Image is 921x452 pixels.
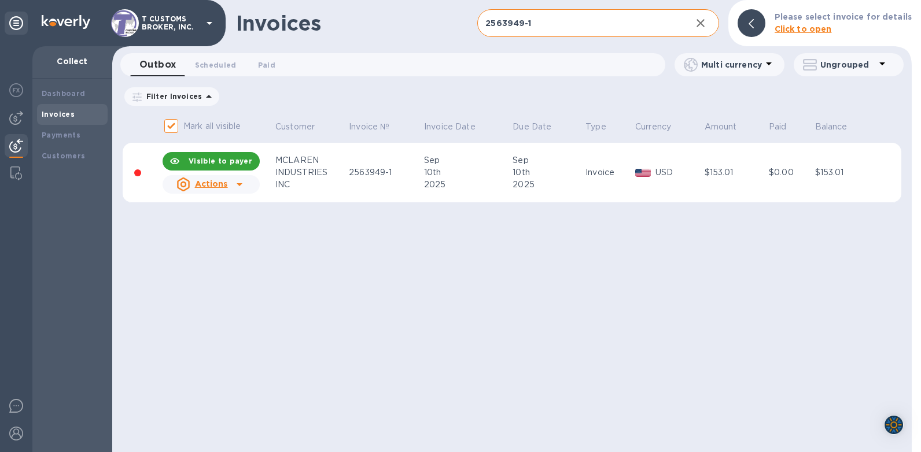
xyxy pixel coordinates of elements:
[195,179,228,188] u: Actions
[42,131,80,139] b: Payments
[585,166,632,179] div: Invoice
[655,166,701,179] p: USD
[189,157,252,165] b: Visible to payer
[775,24,832,34] b: Click to open
[424,166,509,179] div: 10th
[820,59,875,71] p: Ungrouped
[705,121,737,133] p: Amount
[635,169,651,177] img: USD
[42,110,75,118] b: Invoices
[142,91,202,101] p: Filter Invoices
[705,121,752,133] span: Amount
[183,120,241,132] p: Mark all visible
[349,121,404,133] span: Invoice №
[775,12,912,21] b: Please select invoice for details
[424,121,476,133] p: Invoice Date
[701,59,762,71] p: Multi currency
[275,179,345,191] div: INC
[513,121,551,133] p: Due Date
[513,179,582,191] div: 2025
[258,59,275,71] span: Paid
[513,166,582,179] div: 10th
[42,15,90,29] img: Logo
[769,121,802,133] span: Paid
[705,166,766,179] div: $153.01
[349,166,421,179] div: 2563949-1
[635,121,686,133] span: Currency
[513,121,566,133] span: Due Date
[424,154,509,166] div: Sep
[142,15,200,31] p: T CUSTOMS BROKER, INC.
[424,121,491,133] span: Invoice Date
[424,179,509,191] div: 2025
[815,121,863,133] span: Balance
[42,89,86,98] b: Dashboard
[815,166,876,179] div: $153.01
[635,121,671,133] p: Currency
[42,151,86,160] b: Customers
[585,121,606,133] p: Type
[815,121,848,133] p: Balance
[275,154,345,166] div: MCLAREN
[275,121,315,133] p: Customer
[769,166,811,179] div: $0.00
[195,59,237,71] span: Scheduled
[769,121,787,133] p: Paid
[513,154,582,166] div: Sep
[585,121,621,133] span: Type
[275,121,330,133] span: Customer
[349,121,389,133] p: Invoice №
[275,166,345,179] div: INDUSTRIES
[236,11,321,35] h1: Invoices
[139,57,176,73] span: Outbox
[42,55,103,67] p: Collect
[9,83,23,97] img: Foreign exchange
